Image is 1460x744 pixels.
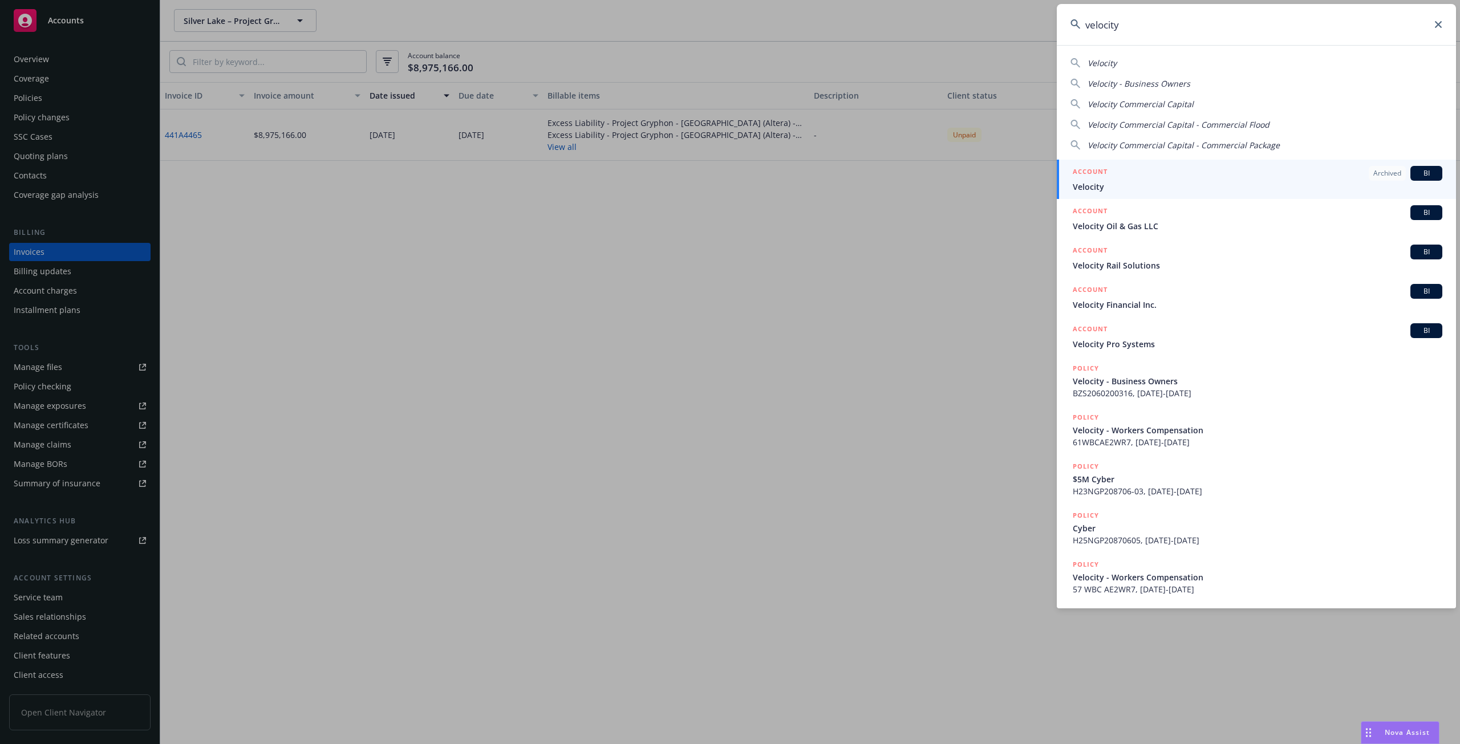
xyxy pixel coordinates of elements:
button: Nova Assist [1361,721,1439,744]
span: Cyber [1073,522,1442,534]
h5: ACCOUNT [1073,166,1108,180]
span: Velocity Pro Systems [1073,338,1442,350]
a: ACCOUNTBIVelocity Pro Systems [1057,317,1456,356]
span: Velocity - Business Owners [1088,78,1190,89]
h5: POLICY [1073,461,1099,472]
span: BI [1415,208,1438,218]
span: $5M Cyber [1073,473,1442,485]
input: Search... [1057,4,1456,45]
a: POLICYCyberH25NGP20870605, [DATE]-[DATE] [1057,503,1456,552]
span: Velocity Commercial Capital [1088,99,1194,109]
h5: POLICY [1073,559,1099,570]
span: Velocity [1073,181,1442,193]
span: Velocity Commercial Capital - Commercial Flood [1088,119,1270,130]
a: POLICYVelocity - Business OwnersBZS2060200316, [DATE]-[DATE] [1057,356,1456,405]
div: Drag to move [1361,722,1376,743]
span: Velocity Rail Solutions [1073,259,1442,271]
h5: POLICY [1073,510,1099,521]
a: POLICY$5M CyberH23NGP208706-03, [DATE]-[DATE] [1057,454,1456,503]
span: H23NGP208706-03, [DATE]-[DATE] [1073,485,1442,497]
a: POLICYVelocity - Workers Compensation57 WBC AE2WR7, [DATE]-[DATE] [1057,552,1456,601]
a: ACCOUNTBIVelocity Rail Solutions [1057,238,1456,278]
a: ACCOUNTBIVelocity Financial Inc. [1057,278,1456,317]
h5: POLICY [1073,363,1099,374]
h5: ACCOUNT [1073,245,1108,258]
span: H25NGP20870605, [DATE]-[DATE] [1073,534,1442,546]
span: Nova Assist [1385,727,1430,737]
span: 61WBCAE2WR7, [DATE]-[DATE] [1073,436,1442,448]
h5: ACCOUNT [1073,323,1108,337]
h5: ACCOUNT [1073,205,1108,219]
span: Velocity - Business Owners [1073,375,1442,387]
span: Velocity Oil & Gas LLC [1073,220,1442,232]
span: 57 WBC AE2WR7, [DATE]-[DATE] [1073,583,1442,595]
span: Velocity - Workers Compensation [1073,424,1442,436]
span: Velocity [1088,58,1117,68]
span: Archived [1373,168,1401,178]
h5: POLICY [1073,412,1099,423]
a: ACCOUNTArchivedBIVelocity [1057,160,1456,199]
h5: ACCOUNT [1073,284,1108,298]
span: BI [1415,247,1438,257]
span: BI [1415,286,1438,296]
span: BI [1415,168,1438,178]
span: Velocity Financial Inc. [1073,299,1442,311]
span: Velocity - Workers Compensation [1073,571,1442,583]
span: BZS2060200316, [DATE]-[DATE] [1073,387,1442,399]
a: POLICYVelocity - Workers Compensation61WBCAE2WR7, [DATE]-[DATE] [1057,405,1456,454]
span: Velocity Commercial Capital - Commercial Package [1088,140,1280,151]
span: BI [1415,326,1438,336]
a: ACCOUNTBIVelocity Oil & Gas LLC [1057,199,1456,238]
